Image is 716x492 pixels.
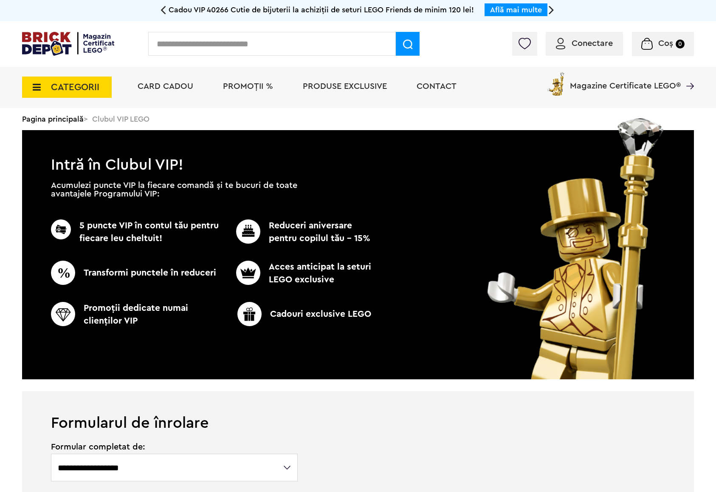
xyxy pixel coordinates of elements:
p: Reduceri aniversare pentru copilul tău - 15% [222,219,374,245]
h1: Formularul de înrolare [22,391,694,431]
a: Card Cadou [138,82,193,91]
span: Cadou VIP 40266 Cutie de bijuterii la achiziții de seturi LEGO Friends de minim 120 lei! [169,6,474,14]
a: Magazine Certificate LEGO® [681,71,694,79]
img: CC_BD_Green_chek_mark [51,219,71,239]
small: 0 [676,40,685,48]
div: > Clubul VIP LEGO [22,108,694,130]
img: vip_page_image [476,118,677,379]
span: Conectare [572,39,613,48]
p: Cadouri exclusive LEGO [219,302,390,326]
img: CC_BD_Green_chek_mark [236,219,260,244]
p: Acces anticipat la seturi LEGO exclusive [222,261,374,286]
img: CC_BD_Green_chek_mark [51,302,75,326]
img: CC_BD_Green_chek_mark [51,261,75,285]
a: Conectare [556,39,613,48]
span: Coș [658,39,673,48]
img: CC_BD_Green_chek_mark [236,261,260,285]
a: Află mai multe [490,6,542,14]
a: PROMOȚII % [223,82,273,91]
a: Produse exclusive [303,82,387,91]
span: Formular completat de: [51,443,299,451]
h1: Intră în Clubul VIP! [22,130,694,169]
p: Promoţii dedicate numai clienţilor VIP [51,302,222,327]
p: Acumulezi puncte VIP la fiecare comandă și te bucuri de toate avantajele Programului VIP: [51,181,297,198]
span: CATEGORII [51,82,99,92]
p: Transformi punctele în reduceri [51,261,222,285]
p: 5 puncte VIP în contul tău pentru fiecare leu cheltuit! [51,219,222,245]
a: Pagina principală [22,115,84,123]
span: Magazine Certificate LEGO® [570,71,681,90]
img: CC_BD_Green_chek_mark [237,302,262,326]
a: Contact [417,82,457,91]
